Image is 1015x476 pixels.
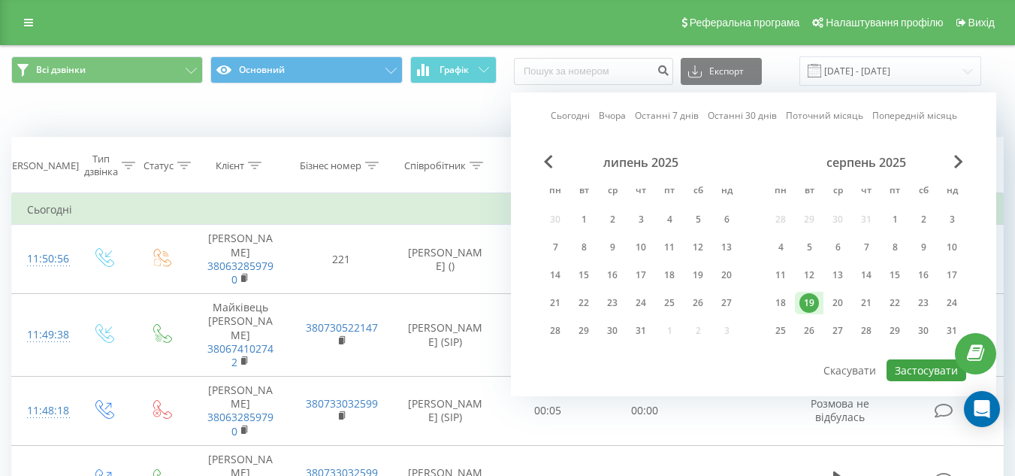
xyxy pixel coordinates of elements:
[404,159,466,172] div: Співробітник
[545,293,565,313] div: 21
[786,108,863,123] a: Поточний місяць
[601,180,624,203] abbr: середа
[630,180,652,203] abbr: четвер
[766,236,795,259] div: пн 4 серп 2025 р.
[598,208,627,231] div: ср 2 лип 2025 р.
[684,236,712,259] div: сб 12 лип 2025 р.
[852,320,881,342] div: чт 28 серп 2025 р.
[942,210,962,229] div: 3
[410,56,497,83] button: Графік
[688,293,708,313] div: 26
[688,265,708,285] div: 19
[574,293,594,313] div: 22
[942,293,962,313] div: 24
[938,264,966,287] div: нд 17 серп 2025 р.
[828,321,847,341] div: 27
[631,293,651,313] div: 24
[771,238,790,257] div: 4
[799,238,819,257] div: 5
[881,264,909,287] div: пт 15 серп 2025 р.
[500,377,597,446] td: 00:05
[942,265,962,285] div: 17
[631,238,651,257] div: 10
[207,410,273,438] a: 380632859790
[766,264,795,287] div: пн 11 серп 2025 р.
[766,320,795,342] div: пн 25 серп 2025 р.
[500,225,597,294] td: 00:00
[544,155,553,168] span: Previous Month
[12,195,1004,225] td: Сьогодні
[766,155,966,170] div: серпень 2025
[660,210,679,229] div: 4
[852,236,881,259] div: чт 7 серп 2025 р.
[938,292,966,314] div: нд 24 серп 2025 р.
[909,208,938,231] div: сб 2 серп 2025 р.
[658,180,681,203] abbr: п’ятниця
[190,377,291,446] td: [PERSON_NAME]
[942,321,962,341] div: 31
[541,320,569,342] div: пн 28 лип 2025 р.
[681,58,762,85] button: Експорт
[207,341,273,369] a: 380674102742
[545,321,565,341] div: 28
[771,265,790,285] div: 11
[631,210,651,229] div: 3
[572,180,595,203] abbr: вівторок
[914,321,933,341] div: 30
[210,56,402,83] button: Основний
[852,292,881,314] div: чт 21 серп 2025 р.
[569,208,598,231] div: вт 1 лип 2025 р.
[603,210,622,229] div: 2
[856,265,876,285] div: 14
[938,208,966,231] div: нд 3 серп 2025 р.
[828,238,847,257] div: 6
[909,264,938,287] div: сб 16 серп 2025 р.
[300,159,361,172] div: Бізнес номер
[914,238,933,257] div: 9
[690,17,800,29] span: Реферальна програма
[885,293,905,313] div: 22
[545,238,565,257] div: 7
[660,265,679,285] div: 18
[856,293,876,313] div: 21
[712,236,741,259] div: нд 13 лип 2025 р.
[688,210,708,229] div: 5
[190,294,291,377] td: Майківець [PERSON_NAME]
[541,292,569,314] div: пн 21 лип 2025 р.
[914,265,933,285] div: 16
[631,321,651,341] div: 31
[599,108,626,123] a: Вчора
[391,225,500,294] td: [PERSON_NAME] ()
[84,153,118,178] div: Тип дзвінка
[631,265,651,285] div: 17
[912,180,935,203] abbr: субота
[306,396,378,411] a: 380733032599
[885,210,905,229] div: 1
[574,265,594,285] div: 15
[769,180,792,203] abbr: понеділок
[603,238,622,257] div: 9
[574,238,594,257] div: 8
[799,293,819,313] div: 19
[603,293,622,313] div: 23
[881,320,909,342] div: пт 29 серп 2025 р.
[823,264,852,287] div: ср 13 серп 2025 р.
[826,180,849,203] abbr: середа
[598,292,627,314] div: ср 23 лип 2025 р.
[887,359,966,381] button: Застосувати
[717,265,736,285] div: 20
[815,359,884,381] button: Скасувати
[811,396,869,424] span: Розмова не відбулась
[598,236,627,259] div: ср 9 лип 2025 р.
[684,292,712,314] div: сб 26 лип 2025 р.
[856,321,876,341] div: 28
[684,208,712,231] div: сб 5 лип 2025 р.
[855,180,878,203] abbr: четвер
[569,292,598,314] div: вт 22 лип 2025 р.
[688,238,708,257] div: 12
[823,236,852,259] div: ср 6 серп 2025 р.
[291,225,391,294] td: 221
[36,64,86,76] span: Всі дзвінки
[603,265,622,285] div: 16
[207,259,273,287] a: 380632859790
